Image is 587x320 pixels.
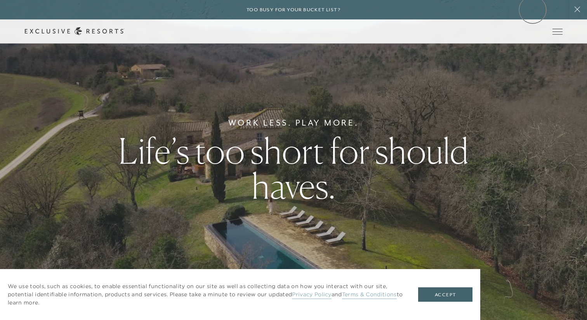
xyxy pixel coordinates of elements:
[342,291,397,299] a: Terms & Conditions
[8,282,403,307] p: We use tools, such as cookies, to enable essential functionality on our site as well as collectin...
[247,6,340,14] h6: Too busy for your bucket list?
[228,117,359,129] h6: Work Less. Play More.
[552,29,563,34] button: Open navigation
[102,133,484,203] h1: Life’s too short for should haves.
[292,291,331,299] a: Privacy Policy
[418,287,472,302] button: Accept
